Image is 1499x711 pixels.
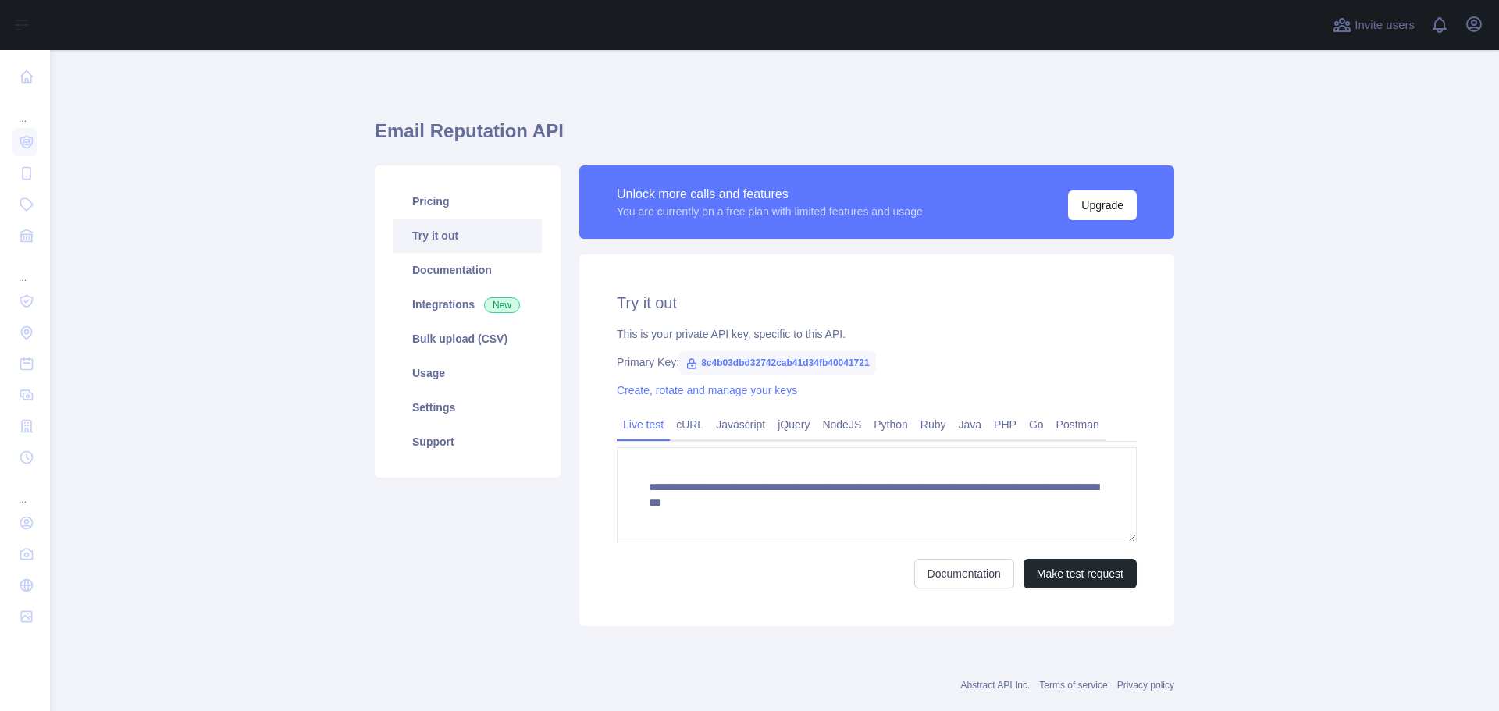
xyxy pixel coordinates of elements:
h1: Email Reputation API [375,119,1174,156]
a: Create, rotate and manage your keys [617,384,797,396]
div: This is your private API key, specific to this API. [617,326,1137,342]
a: Integrations New [393,287,542,322]
a: Go [1023,412,1050,437]
a: Abstract API Inc. [961,680,1031,691]
div: ... [12,253,37,284]
h2: Try it out [617,292,1137,314]
a: Live test [617,412,670,437]
a: Support [393,425,542,459]
a: Settings [393,390,542,425]
a: Usage [393,356,542,390]
a: cURL [670,412,710,437]
a: Documentation [393,253,542,287]
a: PHP [988,412,1023,437]
div: ... [12,475,37,506]
a: NodeJS [816,412,867,437]
div: Primary Key: [617,354,1137,370]
a: Documentation [914,559,1014,588]
div: You are currently on a free plan with limited features and usage [617,204,923,219]
a: jQuery [771,412,816,437]
span: New [484,297,520,313]
a: Try it out [393,219,542,253]
a: Bulk upload (CSV) [393,322,542,356]
a: Terms of service [1039,680,1107,691]
a: Python [867,412,914,437]
button: Invite users [1330,12,1418,37]
a: Pricing [393,184,542,219]
a: Javascript [710,412,771,437]
a: Postman [1050,412,1106,437]
a: Java [952,412,988,437]
div: Unlock more calls and features [617,185,923,204]
button: Make test request [1024,559,1137,588]
span: 8c4b03dbd32742cab41d34fb40041721 [679,351,875,375]
a: Privacy policy [1117,680,1174,691]
button: Upgrade [1068,190,1137,220]
a: Ruby [914,412,952,437]
div: ... [12,94,37,125]
span: Invite users [1355,16,1415,34]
